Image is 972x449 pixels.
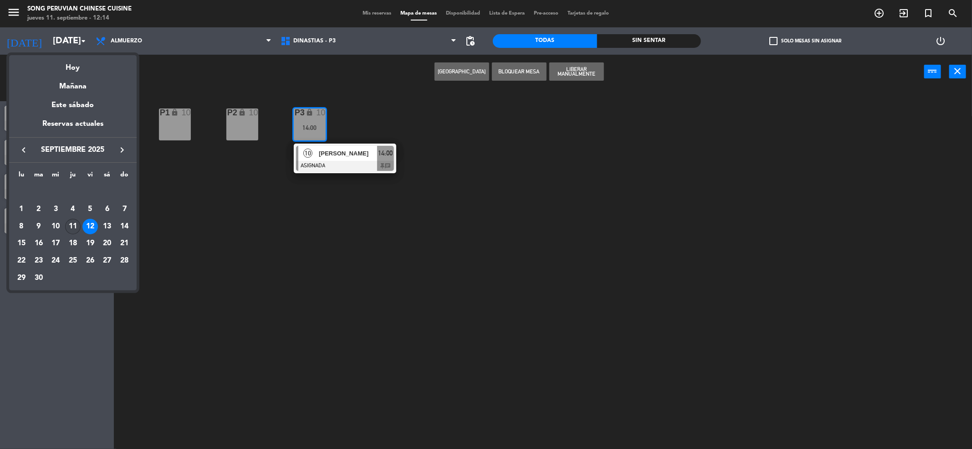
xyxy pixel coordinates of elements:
div: Reservas actuales [9,118,137,137]
div: 3 [48,201,63,217]
div: 27 [99,253,115,268]
td: 15 de septiembre de 2025 [13,235,30,253]
td: 30 de septiembre de 2025 [30,269,47,287]
span: septiembre 2025 [32,144,114,156]
div: 22 [14,253,29,268]
td: 27 de septiembre de 2025 [99,252,116,269]
div: 9 [31,219,46,234]
td: 6 de septiembre de 2025 [99,201,116,218]
th: jueves [64,170,82,184]
td: SEP. [13,184,133,201]
th: viernes [82,170,99,184]
div: 8 [14,219,29,234]
div: 26 [82,253,98,268]
div: Mañana [9,74,137,93]
div: 30 [31,270,46,286]
div: 11 [65,219,81,234]
th: martes [30,170,47,184]
td: 25 de septiembre de 2025 [64,252,82,269]
i: keyboard_arrow_right [117,145,128,155]
th: sábado [99,170,116,184]
div: 1 [14,201,29,217]
td: 12 de septiembre de 2025 [82,218,99,235]
div: 25 [65,253,81,268]
td: 17 de septiembre de 2025 [47,235,64,253]
div: 5 [82,201,98,217]
td: 20 de septiembre de 2025 [99,235,116,253]
div: 7 [117,201,132,217]
td: 24 de septiembre de 2025 [47,252,64,269]
div: 12 [82,219,98,234]
td: 5 de septiembre de 2025 [82,201,99,218]
td: 8 de septiembre de 2025 [13,218,30,235]
td: 22 de septiembre de 2025 [13,252,30,269]
div: 18 [65,236,81,251]
button: keyboard_arrow_left [15,144,32,156]
div: 6 [99,201,115,217]
div: 21 [117,236,132,251]
i: keyboard_arrow_left [18,145,29,155]
th: domingo [116,170,133,184]
div: 19 [82,236,98,251]
td: 16 de septiembre de 2025 [30,235,47,253]
td: 29 de septiembre de 2025 [13,269,30,287]
div: 14 [117,219,132,234]
div: 17 [48,236,63,251]
td: 28 de septiembre de 2025 [116,252,133,269]
div: 2 [31,201,46,217]
td: 11 de septiembre de 2025 [64,218,82,235]
div: 4 [65,201,81,217]
td: 21 de septiembre de 2025 [116,235,133,253]
div: 28 [117,253,132,268]
div: 23 [31,253,46,268]
td: 10 de septiembre de 2025 [47,218,64,235]
td: 18 de septiembre de 2025 [64,235,82,253]
div: 10 [48,219,63,234]
td: 23 de septiembre de 2025 [30,252,47,269]
td: 13 de septiembre de 2025 [99,218,116,235]
td: 1 de septiembre de 2025 [13,201,30,218]
td: 19 de septiembre de 2025 [82,235,99,253]
div: 20 [99,236,115,251]
td: 3 de septiembre de 2025 [47,201,64,218]
button: keyboard_arrow_right [114,144,130,156]
div: Este sábado [9,93,137,118]
th: lunes [13,170,30,184]
div: 29 [14,270,29,286]
td: 14 de septiembre de 2025 [116,218,133,235]
td: 4 de septiembre de 2025 [64,201,82,218]
div: Hoy [9,55,137,74]
td: 7 de septiembre de 2025 [116,201,133,218]
div: 15 [14,236,29,251]
th: miércoles [47,170,64,184]
div: 24 [48,253,63,268]
td: 26 de septiembre de 2025 [82,252,99,269]
td: 2 de septiembre de 2025 [30,201,47,218]
div: 16 [31,236,46,251]
div: 13 [99,219,115,234]
td: 9 de septiembre de 2025 [30,218,47,235]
